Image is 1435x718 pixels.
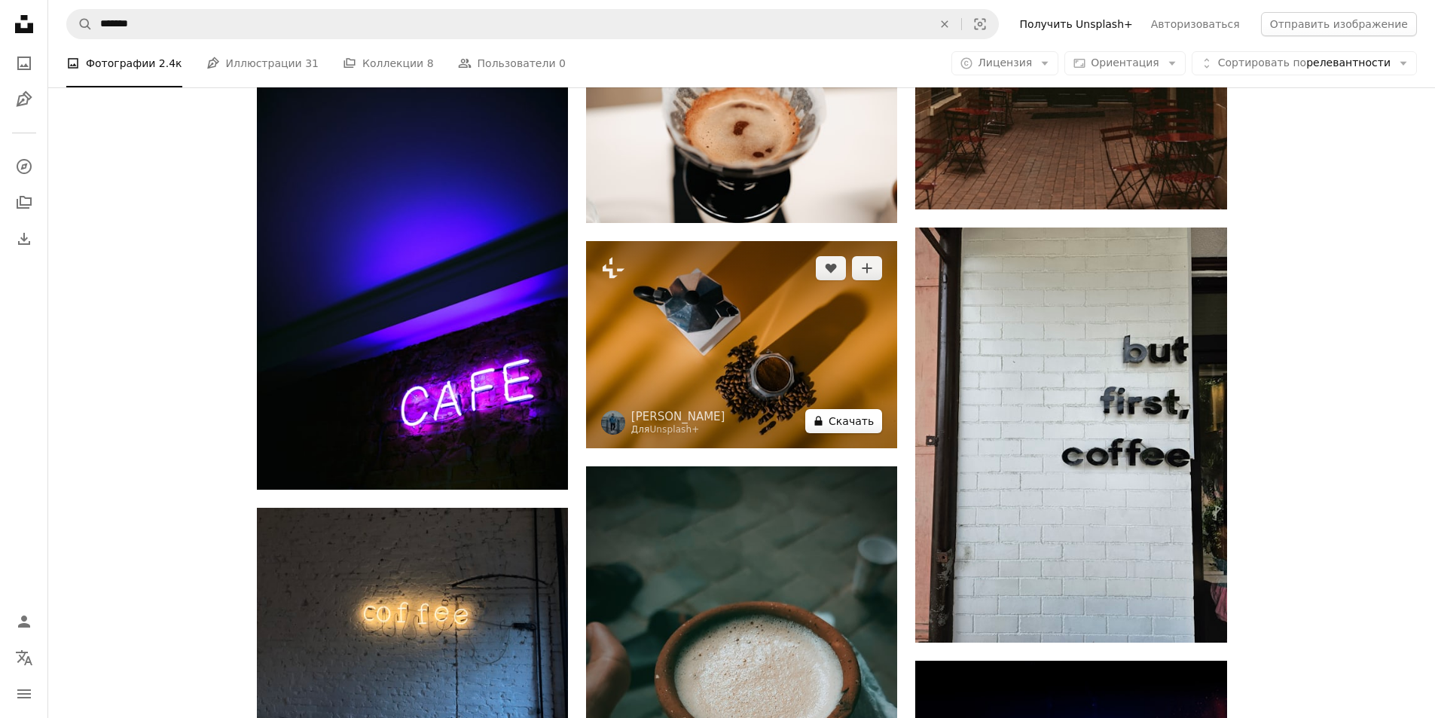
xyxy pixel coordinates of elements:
[206,39,319,87] a: Иллюстрации 31
[962,10,998,38] button: Визуальный поиск
[305,57,319,69] font: 31
[978,57,1032,69] font: Лицензия
[67,10,93,38] button: Поиск Unsplash
[427,57,434,69] font: 8
[1011,12,1142,36] a: Получить Unsplash+
[257,617,568,631] a: неоновая вывеска с желтым кофе
[1192,51,1417,75] button: Сортировать порелевантности
[9,606,39,637] a: Войти / Зарегистрироваться
[928,10,961,38] button: Прозрачный
[601,411,625,435] img: Перейти в профиль Фарука Токлуоглу
[816,256,846,280] button: Нравиться
[257,23,568,490] img: Неоновая вывеска CAFE, установленная на стене
[478,57,556,69] font: Пользователи
[1270,18,1408,30] font: Отправить изображение
[805,409,882,433] button: Скачать
[1091,57,1159,69] font: Ориентация
[9,224,39,254] a: История загрузок
[226,57,302,69] font: Иллюстрации
[631,409,725,424] a: [PERSON_NAME]
[257,249,568,262] a: Неоновая вывеска CAFE, установленная на стене
[9,679,39,709] button: Меню
[631,410,725,423] font: [PERSON_NAME]
[9,9,39,42] a: Главная — Unsplash
[1142,12,1249,36] a: Авторизоваться
[852,256,882,280] button: Добавить в коллекцию
[362,57,423,69] font: Коллекции
[1218,57,1306,69] font: Сортировать по
[458,39,566,87] a: Пользователи 0
[1064,51,1186,75] button: Ориентация
[1306,57,1391,69] font: релевантности
[559,57,566,69] font: 0
[649,424,699,435] a: Unsplash+
[1020,18,1133,30] font: Получить Unsplash+
[9,84,39,115] a: Иллюстрации
[586,241,897,448] img: чашка кофе рядом с кофемолкой и кофейными зернами
[1261,12,1417,36] button: Отправить изображение
[1151,18,1240,30] font: Авторизоваться
[586,338,897,351] a: чашка кофе рядом с кофемолкой и кофейными зернами
[951,51,1058,75] button: Лицензия
[9,48,39,78] a: Фотографии
[631,424,650,435] font: Для
[586,112,897,126] a: чашка кофе, стоящая на кофеварке
[9,643,39,673] button: Язык
[66,9,999,39] form: Найти визуальные материалы на сайте
[9,151,39,182] a: Исследовать
[829,415,874,427] font: Скачать
[343,39,434,87] a: Коллекции 8
[915,228,1226,643] img: белая кирпичная стена с надписью: «Но сначала кофе»
[9,188,39,218] a: Коллекции
[915,428,1226,441] a: белая кирпичная стена с надписью: «Но сначала кофе»
[586,15,897,222] img: чашка кофе, стоящая на кофеварке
